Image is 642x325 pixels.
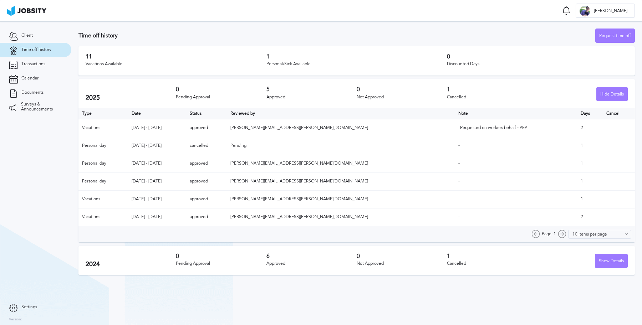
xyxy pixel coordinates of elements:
[357,253,447,259] h3: 0
[455,108,577,119] th: Toggle SortBy
[230,161,368,166] span: [PERSON_NAME][EMAIL_ADDRESS][PERSON_NAME][DOMAIN_NAME]
[78,119,128,137] td: Vacations
[128,155,187,172] td: [DATE] - [DATE]
[576,4,635,18] button: J[PERSON_NAME]
[577,119,603,137] td: 2
[266,261,357,266] div: Approved
[186,155,226,172] td: approved
[357,86,447,93] h3: 0
[21,62,45,67] span: Transactions
[577,108,603,119] th: Days
[21,33,33,38] span: Client
[21,305,37,310] span: Settings
[128,190,187,208] td: [DATE] - [DATE]
[7,6,46,16] img: ab4bad089aa723f57921c736e9817d99.png
[597,87,627,102] div: Hide Details
[78,172,128,190] td: Personal day
[458,196,460,201] span: -
[266,62,447,67] div: Personal/Sick Available
[458,161,460,166] span: -
[9,318,22,322] label: Version:
[86,62,266,67] div: Vacations Available
[78,32,595,39] h3: Time off history
[78,108,128,119] th: Type
[357,261,447,266] div: Not Approved
[596,87,628,101] button: Hide Details
[266,95,357,100] div: Approved
[577,137,603,155] td: 1
[230,143,246,148] span: Pending
[186,208,226,226] td: approved
[86,53,266,60] h3: 11
[596,29,635,43] div: Request time off
[230,196,368,201] span: [PERSON_NAME][EMAIL_ADDRESS][PERSON_NAME][DOMAIN_NAME]
[86,94,176,102] h2: 2025
[577,190,603,208] td: 1
[186,190,226,208] td: approved
[595,254,627,268] div: Show Details
[128,108,187,119] th: Toggle SortBy
[230,125,368,130] span: [PERSON_NAME][EMAIL_ADDRESS][PERSON_NAME][DOMAIN_NAME]
[447,95,537,100] div: Cancelled
[176,95,266,100] div: Pending Approval
[230,179,368,184] span: [PERSON_NAME][EMAIL_ADDRESS][PERSON_NAME][DOMAIN_NAME]
[21,76,39,81] span: Calendar
[603,108,635,119] th: Cancel
[186,119,226,137] td: approved
[78,137,128,155] td: Personal day
[78,190,128,208] td: Vacations
[86,260,176,268] h2: 2024
[460,125,531,130] div: Requested on workers behalf - PEP
[21,90,44,95] span: Documents
[590,9,631,14] span: [PERSON_NAME]
[176,261,266,266] div: Pending Approval
[447,86,537,93] h3: 1
[357,95,447,100] div: Not Approved
[577,155,603,172] td: 1
[128,208,187,226] td: [DATE] - [DATE]
[21,102,62,112] span: Surveys & Announcements
[447,62,628,67] div: Discounted Days
[266,86,357,93] h3: 5
[447,53,628,60] h3: 0
[230,214,368,219] span: [PERSON_NAME][EMAIL_ADDRESS][PERSON_NAME][DOMAIN_NAME]
[542,232,556,237] span: Page: 1
[78,155,128,172] td: Personal day
[458,143,460,148] span: -
[128,172,187,190] td: [DATE] - [DATE]
[266,53,447,60] h3: 1
[595,254,628,268] button: Show Details
[128,137,187,155] td: [DATE] - [DATE]
[595,29,635,43] button: Request time off
[176,86,266,93] h3: 0
[186,108,226,119] th: Toggle SortBy
[577,208,603,226] td: 2
[128,119,187,137] td: [DATE] - [DATE]
[266,253,357,259] h3: 6
[186,172,226,190] td: approved
[21,47,51,52] span: Time off history
[186,137,226,155] td: cancelled
[577,172,603,190] td: 1
[176,253,266,259] h3: 0
[227,108,455,119] th: Toggle SortBy
[447,253,537,259] h3: 1
[580,6,590,16] div: J
[458,179,460,184] span: -
[447,261,537,266] div: Cancelled
[458,214,460,219] span: -
[78,208,128,226] td: Vacations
